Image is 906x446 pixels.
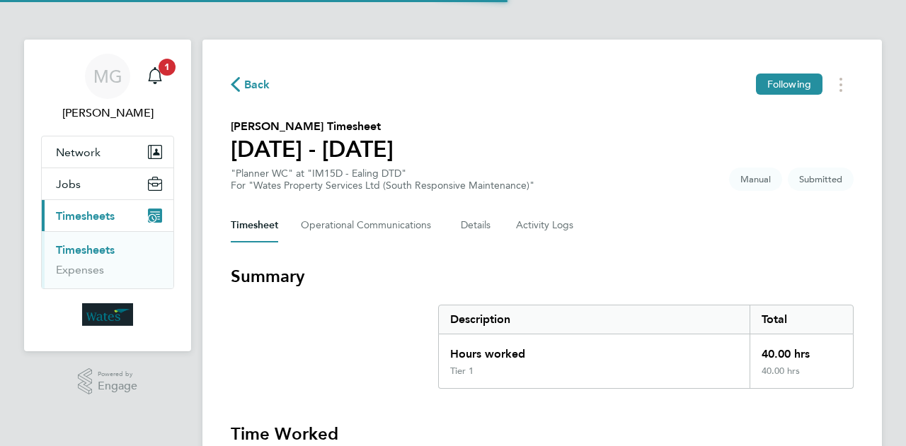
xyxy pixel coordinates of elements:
img: wates-logo-retina.png [82,303,133,326]
a: Powered byEngage [78,368,138,395]
button: Details [461,209,493,242]
a: 1 [141,54,169,99]
div: Timesheets [42,231,173,288]
div: Total [750,305,853,334]
button: Timesheet [231,209,278,242]
span: Engage [98,380,137,392]
div: "Planner WC" at "IM15D - Ealing DTD" [231,168,534,192]
span: Powered by [98,368,137,380]
span: This timesheet was manually created. [729,168,782,191]
span: Network [56,146,101,159]
button: Timesheets Menu [828,74,854,95]
a: Timesheets [56,243,115,257]
span: Jobs [56,177,81,191]
span: Mick Greenwood [41,105,174,122]
button: Back [231,76,270,93]
nav: Main navigation [24,40,191,351]
button: Timesheets [42,200,173,231]
div: 40.00 hrs [750,365,853,388]
h2: [PERSON_NAME] Timesheet [231,118,394,135]
span: Timesheets [56,209,115,223]
span: MG [93,67,122,86]
h3: Summary [231,265,854,288]
h1: [DATE] - [DATE] [231,135,394,163]
button: Activity Logs [516,209,575,242]
button: Network [42,136,173,168]
div: Hours worked [439,334,750,365]
h3: Time Worked [231,423,854,445]
div: Description [439,305,750,334]
button: Jobs [42,168,173,199]
div: 40.00 hrs [750,334,853,365]
button: Following [756,74,822,95]
a: MG[PERSON_NAME] [41,54,174,122]
span: 1 [159,59,176,76]
a: Expenses [56,263,104,276]
div: Tier 1 [450,365,474,377]
a: Go to home page [41,303,174,326]
span: This timesheet is Submitted. [788,168,854,191]
div: For "Wates Property Services Ltd (South Responsive Maintenance)" [231,180,534,192]
span: Following [767,78,811,90]
div: Summary [438,305,854,389]
span: Back [244,76,270,93]
button: Operational Communications [301,209,438,242]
